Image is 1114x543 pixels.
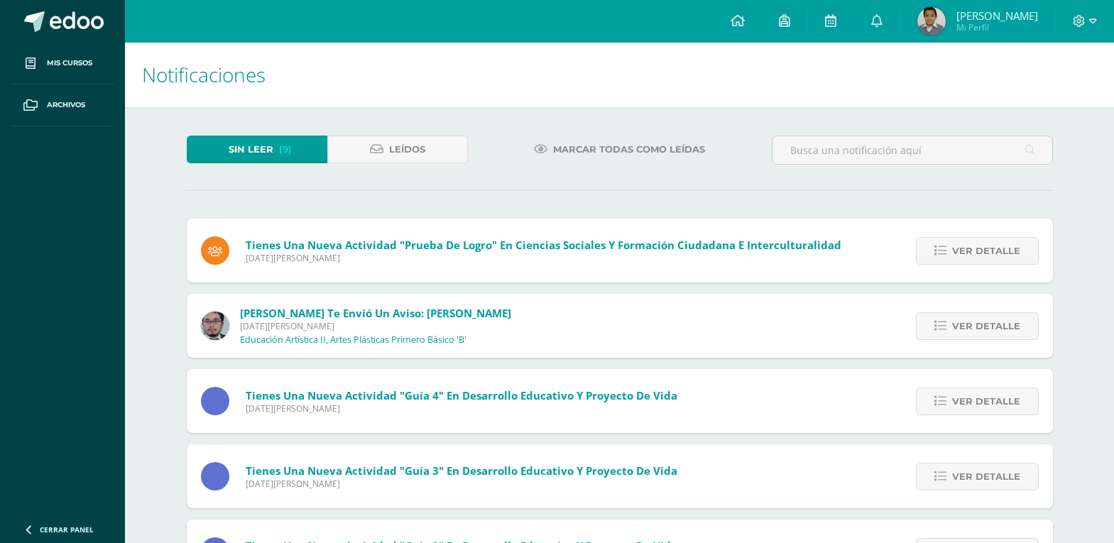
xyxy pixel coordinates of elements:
span: [PERSON_NAME] [956,9,1038,23]
span: Ver detalle [952,238,1020,264]
span: Tienes una nueva actividad "Guía 3" En Desarrollo Educativo y Proyecto de Vida [246,464,677,478]
a: Marcar todas como leídas [516,136,723,163]
span: [PERSON_NAME] te envió un aviso: [PERSON_NAME] [240,306,511,320]
span: Mi Perfil [956,21,1038,33]
img: 5fac68162d5e1b6fbd390a6ac50e103d.png [201,312,229,340]
p: Educación Artística II, Artes Plásticas Primero Básico 'B' [240,334,466,346]
span: Ver detalle [952,464,1020,490]
a: Leídos [327,136,468,163]
span: Ver detalle [952,388,1020,415]
span: Leídos [389,136,425,163]
a: Archivos [11,84,114,126]
span: Ver detalle [952,313,1020,339]
span: [DATE][PERSON_NAME] [240,320,511,332]
a: Mis cursos [11,43,114,84]
img: 9090122ddd464bb4524921a6a18966bf.png [917,7,946,35]
span: (9) [279,136,292,163]
a: Sin leer(9) [187,136,327,163]
span: [DATE][PERSON_NAME] [246,478,677,490]
span: [DATE][PERSON_NAME] [246,252,841,264]
input: Busca una notificación aquí [772,136,1052,164]
span: Sin leer [229,136,273,163]
span: Mis cursos [47,57,92,69]
span: Tienes una nueva actividad "Prueba de Logro" En Ciencias Sociales y Formación Ciudadana e Intercu... [246,238,841,252]
span: Cerrar panel [40,525,94,534]
span: Tienes una nueva actividad "Guía 4" En Desarrollo Educativo y Proyecto de Vida [246,388,677,402]
span: Marcar todas como leídas [553,136,705,163]
span: [DATE][PERSON_NAME] [246,402,677,415]
span: Notificaciones [142,61,266,88]
span: Archivos [47,99,85,111]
